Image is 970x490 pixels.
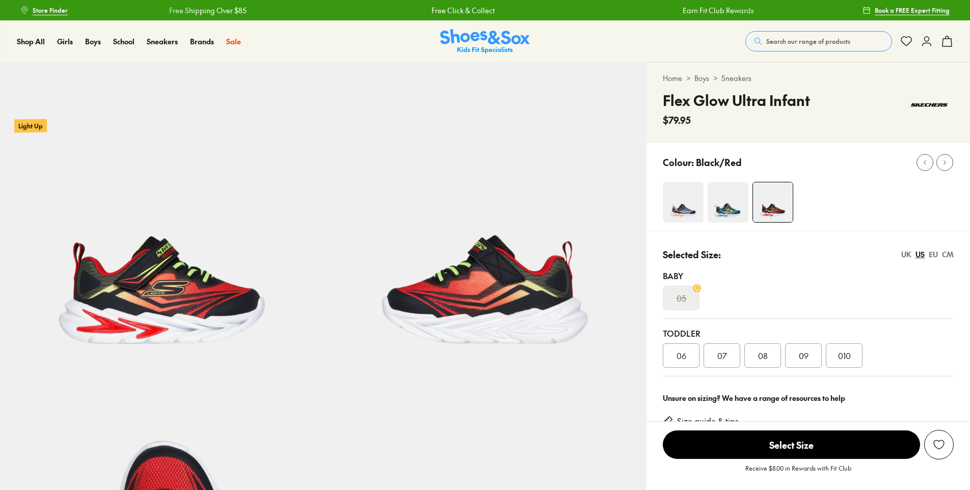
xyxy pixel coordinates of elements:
[663,248,721,261] p: Selected Size:
[905,90,954,120] img: Vendor logo
[663,155,694,169] p: Colour:
[924,430,954,459] button: Add to Wishlist
[190,36,214,46] span: Brands
[226,36,241,47] a: Sale
[324,62,647,386] img: 5-551156_1
[17,36,45,46] span: Shop All
[663,393,954,403] div: Unsure on sizing? We have a range of resources to help
[430,5,494,16] a: Free Click & Collect
[663,430,920,459] span: Select Size
[226,36,241,46] span: Sale
[663,90,810,111] h4: Flex Glow Ultra Infant
[694,73,709,84] a: Boys
[20,1,68,19] a: Store Finder
[875,6,950,15] span: Book a FREE Expert Fitting
[147,36,178,46] span: Sneakers
[677,349,686,362] span: 06
[758,349,768,362] span: 08
[663,430,920,459] button: Select Size
[663,269,954,282] div: Baby
[17,36,45,47] a: Shop All
[440,29,530,54] a: Shoes & Sox
[85,36,101,47] a: Boys
[113,36,134,46] span: School
[915,249,925,260] div: US
[766,37,850,46] span: Search our range of products
[696,155,742,169] p: Black/Red
[863,1,950,19] a: Book a FREE Expert Fitting
[721,73,751,84] a: Sneakers
[901,249,911,260] div: UK
[147,36,178,47] a: Sneakers
[440,29,530,54] img: SNS_Logo_Responsive.svg
[745,31,892,51] button: Search our range of products
[663,327,954,339] div: Toddler
[57,36,73,47] a: Girls
[663,73,682,84] a: Home
[663,73,954,84] div: > >
[663,113,691,127] span: $79.95
[113,36,134,47] a: School
[677,416,739,427] a: Size guide & tips
[942,249,954,260] div: CM
[799,349,809,362] span: 09
[838,349,851,362] span: 010
[33,6,68,15] span: Store Finder
[85,36,101,46] span: Boys
[745,464,851,482] p: Receive $8.00 in Rewards with Fit Club
[190,36,214,47] a: Brands
[168,5,246,16] a: Free Shipping Over $85
[753,182,793,222] img: 4-551155_1
[708,182,748,223] img: 4-560570_1
[717,349,727,362] span: 07
[682,5,753,16] a: Earn Fit Club Rewards
[663,182,704,223] img: 4-537644_1
[929,249,938,260] div: EU
[677,292,686,304] s: 05
[57,36,73,46] span: Girls
[14,119,47,132] p: Light Up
